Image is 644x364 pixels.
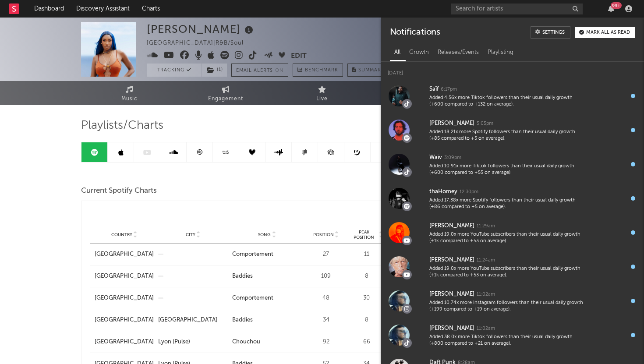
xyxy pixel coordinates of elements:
[208,94,243,104] span: Engagement
[381,62,644,79] div: [DATE]
[429,300,584,313] div: Added 10.74x more Instagram followers than their usual daily growth (+199 compared to +19 on aver...
[305,65,338,76] span: Benchmark
[306,272,346,281] div: 109
[429,255,474,265] div: [PERSON_NAME]
[477,257,495,264] div: 11:24am
[274,81,370,105] a: Live
[95,250,154,259] a: [GEOGRAPHIC_DATA]
[477,291,495,298] div: 11:02am
[350,316,383,325] div: 8
[429,152,442,163] div: Waïv
[429,163,584,177] div: Added 10.91x more Tiktok followers than their usual daily growth (+600 compared to +55 on average).
[381,113,644,147] a: [PERSON_NAME]5:05pmAdded 18.21x more Spotify followers than their usual daily growth (+85 compare...
[429,289,474,300] div: [PERSON_NAME]
[350,338,383,346] div: 66
[232,338,302,346] a: Chouchou
[350,272,383,281] div: 8
[441,86,457,93] div: 6:17pm
[177,81,274,105] a: Engagement
[586,30,630,35] div: Mark all as read
[611,2,622,9] div: 99 +
[232,294,273,303] div: Comportement
[81,81,177,105] a: Music
[477,120,493,127] div: 5:05pm
[232,294,302,303] a: Comportement
[575,27,635,38] button: Mark all as read
[232,250,273,259] div: Comportement
[350,294,383,303] div: 30
[81,186,157,196] span: Current Spotify Charts
[147,64,202,77] button: Tracking
[202,64,227,77] button: (1)
[429,221,474,231] div: [PERSON_NAME]
[390,45,405,60] div: All
[232,338,260,346] div: Chouchou
[429,197,584,211] div: Added 17.38x more Spotify followers than their usual daily growth (+86 compared to +5 on average).
[381,147,644,181] a: Waïv3:09pmAdded 10.91x more Tiktok followers than their usual daily growth (+600 compared to +55 ...
[306,316,346,325] div: 34
[390,26,440,39] div: Notifications
[429,187,457,197] div: thaHomey
[429,231,584,245] div: Added 19.0x more YouTube subscribers than their usual daily growth (+1k compared to +53 on average).
[306,250,346,259] div: 27
[158,338,190,346] div: Lyon (Pulse)
[460,189,478,195] div: 12:30pm
[429,129,584,142] div: Added 18.21x more Spotify followers than their usual daily growth (+85 compared to +5 on average).
[158,316,228,325] a: [GEOGRAPHIC_DATA]
[158,338,228,346] a: Lyon (Pulse)
[381,79,644,113] a: Saïf6:17pmAdded 4.56x more Tiktok followers than their usual daily growth (+600 compared to +132 ...
[232,250,302,259] a: Comportement
[121,94,138,104] span: Music
[429,334,584,347] div: Added 38.0x more Tiktok followers than their usual daily growth (+800 compared to +21 on average).
[358,68,384,73] span: Summary
[232,272,302,281] a: Baddies
[542,30,565,35] div: Settings
[381,216,644,250] a: [PERSON_NAME]11:29amAdded 19.0x more YouTube subscribers than their usual daily growth (+1k compa...
[186,232,195,237] span: City
[81,120,163,131] span: Playlists/Charts
[347,64,389,77] button: Summary
[350,230,378,240] span: Peak Position
[111,232,132,237] span: Country
[477,325,495,332] div: 11:02am
[95,338,154,346] a: [GEOGRAPHIC_DATA]
[405,45,433,60] div: Growth
[158,316,217,325] div: [GEOGRAPHIC_DATA]
[95,316,154,325] a: [GEOGRAPHIC_DATA]
[381,284,644,318] a: [PERSON_NAME]11:02amAdded 10.74x more Instagram followers than their usual daily growth (+199 com...
[370,81,467,105] a: Audience
[381,250,644,284] a: [PERSON_NAME]11:24amAdded 19.0x more YouTube subscribers than their usual daily growth (+1k compa...
[291,51,307,62] button: Edit
[477,223,495,230] div: 11:29am
[316,94,328,104] span: Live
[350,250,383,259] div: 11
[147,22,255,36] div: [PERSON_NAME]
[531,26,570,39] a: Settings
[275,68,283,73] em: On
[231,64,288,77] button: Email AlertsOn
[433,45,483,60] div: Releases/Events
[202,64,227,77] span: ( 1 )
[306,294,346,303] div: 48
[313,232,334,237] span: Position
[429,323,474,334] div: [PERSON_NAME]
[429,265,584,279] div: Added 19.0x more YouTube subscribers than their usual daily growth (+1k compared to +53 on average).
[95,272,154,281] a: [GEOGRAPHIC_DATA]
[147,38,254,49] div: [GEOGRAPHIC_DATA] | R&B/Soul
[95,294,154,303] a: [GEOGRAPHIC_DATA]
[258,232,271,237] span: Song
[451,4,583,14] input: Search for artists
[608,5,614,12] button: 99+
[381,318,644,352] a: [PERSON_NAME]11:02amAdded 38.0x more Tiktok followers than their usual daily growth (+800 compare...
[429,95,584,108] div: Added 4.56x more Tiktok followers than their usual daily growth (+600 compared to +132 on average).
[293,64,343,77] a: Benchmark
[232,316,302,325] a: Baddies
[429,84,439,95] div: Saïf
[232,316,253,325] div: Baddies
[444,155,461,161] div: 3:09pm
[232,272,253,281] div: Baddies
